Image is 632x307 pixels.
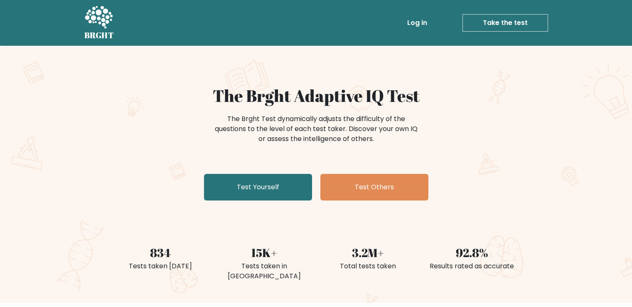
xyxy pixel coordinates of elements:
a: Test Yourself [204,174,312,201]
div: 834 [113,244,207,261]
a: Test Others [320,174,428,201]
div: 15K+ [217,244,311,261]
h5: BRGHT [84,30,114,40]
h1: The Brght Adaptive IQ Test [113,86,519,106]
div: Results rated as accurate [425,261,519,271]
div: 92.8% [425,244,519,261]
div: Tests taken in [GEOGRAPHIC_DATA] [217,261,311,281]
div: Tests taken [DATE] [113,261,207,271]
a: Log in [404,15,430,31]
div: The Brght Test dynamically adjusts the difficulty of the questions to the level of each test take... [212,114,420,144]
a: BRGHT [84,3,114,42]
div: 3.2M+ [321,244,415,261]
a: Take the test [462,14,548,32]
div: Total tests taken [321,261,415,271]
